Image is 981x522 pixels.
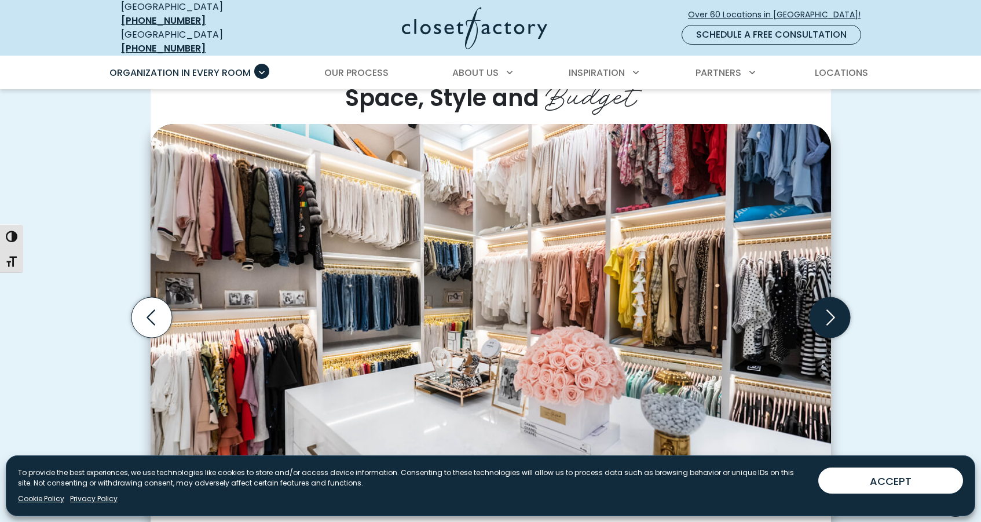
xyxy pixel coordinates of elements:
[151,124,831,479] img: Custom white melamine system with triple-hang wardrobe rods, gold-tone hanging hardware, and inte...
[815,66,868,79] span: Locations
[18,494,64,504] a: Cookie Policy
[101,57,880,89] nav: Primary Menu
[805,293,855,342] button: Next slide
[545,70,636,116] span: Budget
[402,7,547,49] img: Closet Factory Logo
[18,468,809,488] p: To provide the best experiences, we use technologies like cookies to store and/or access device i...
[127,293,177,342] button: Previous slide
[818,468,963,494] button: ACCEPT
[687,5,870,25] a: Over 60 Locations in [GEOGRAPHIC_DATA]!
[682,25,861,45] a: Schedule a Free Consultation
[696,66,741,79] span: Partners
[70,494,118,504] a: Privacy Policy
[109,66,251,79] span: Organization in Every Room
[345,82,539,114] span: Space, Style and
[452,66,499,79] span: About Us
[688,9,870,21] span: Over 60 Locations in [GEOGRAPHIC_DATA]!
[121,14,206,27] a: [PHONE_NUMBER]
[324,66,389,79] span: Our Process
[121,42,206,55] a: [PHONE_NUMBER]
[121,28,289,56] div: [GEOGRAPHIC_DATA]
[569,66,625,79] span: Inspiration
